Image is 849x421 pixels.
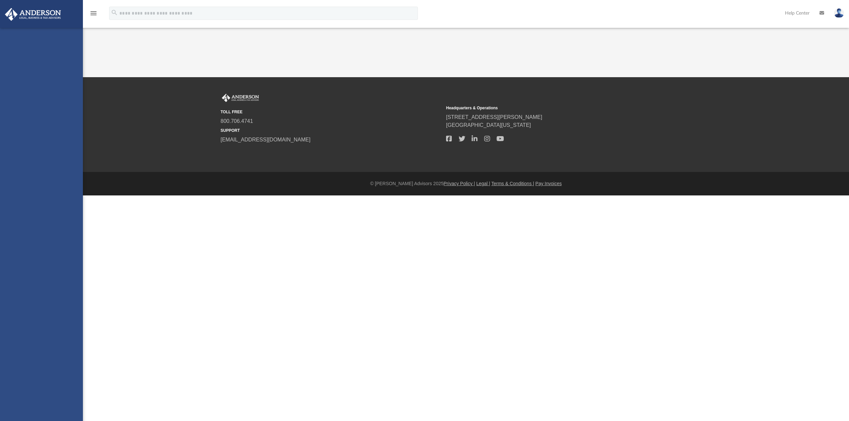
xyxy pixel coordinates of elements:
[444,181,475,186] a: Privacy Policy |
[446,122,531,128] a: [GEOGRAPHIC_DATA][US_STATE]
[3,8,63,21] img: Anderson Advisors Platinum Portal
[221,109,441,115] small: TOLL FREE
[491,181,534,186] a: Terms & Conditions |
[834,8,844,18] img: User Pic
[446,114,542,120] a: [STREET_ADDRESS][PERSON_NAME]
[221,94,260,102] img: Anderson Advisors Platinum Portal
[83,180,849,187] div: © [PERSON_NAME] Advisors 2025
[111,9,118,16] i: search
[221,128,441,133] small: SUPPORT
[446,105,667,111] small: Headquarters & Operations
[476,181,490,186] a: Legal |
[221,118,253,124] a: 800.706.4741
[535,181,561,186] a: Pay Invoices
[221,137,310,142] a: [EMAIL_ADDRESS][DOMAIN_NAME]
[90,9,98,17] i: menu
[90,13,98,17] a: menu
